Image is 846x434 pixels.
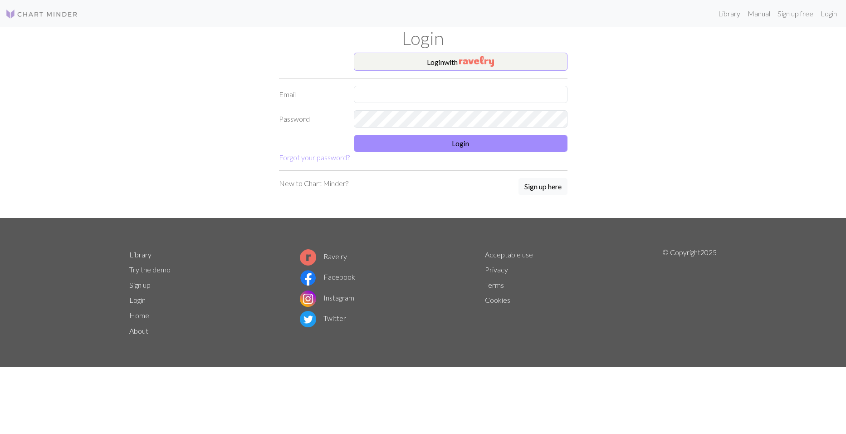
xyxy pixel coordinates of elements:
[485,250,533,259] a: Acceptable use
[129,281,151,289] a: Sign up
[124,27,723,49] h1: Login
[518,178,567,195] button: Sign up here
[300,293,354,302] a: Instagram
[485,281,504,289] a: Terms
[774,5,817,23] a: Sign up free
[300,311,316,327] img: Twitter logo
[279,153,350,162] a: Forgot your password?
[129,265,171,274] a: Try the demo
[129,326,148,335] a: About
[354,135,567,152] button: Login
[300,249,316,266] img: Ravelry logo
[300,272,355,281] a: Facebook
[5,9,78,20] img: Logo
[518,178,567,196] a: Sign up here
[817,5,841,23] a: Login
[129,311,149,320] a: Home
[274,110,348,128] label: Password
[129,296,146,304] a: Login
[129,250,152,259] a: Library
[354,53,567,71] button: Loginwith
[300,252,347,261] a: Ravelry
[714,5,744,23] a: Library
[485,296,510,304] a: Cookies
[300,314,346,322] a: Twitter
[662,247,717,339] p: © Copyright 2025
[279,178,348,189] p: New to Chart Minder?
[300,291,316,307] img: Instagram logo
[459,56,494,67] img: Ravelry
[274,86,348,103] label: Email
[485,265,508,274] a: Privacy
[300,270,316,286] img: Facebook logo
[744,5,774,23] a: Manual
